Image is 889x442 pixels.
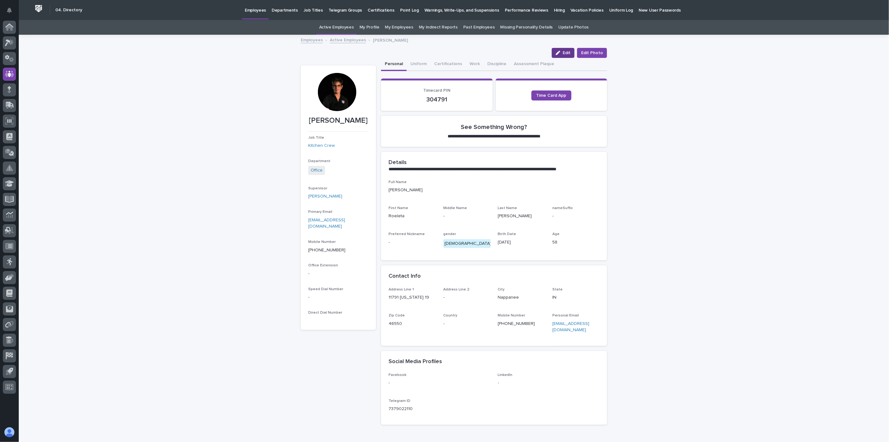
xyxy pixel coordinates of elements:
h2: Social Media Profiles [389,358,442,365]
a: Active Employees [319,20,354,35]
span: City [498,288,505,291]
p: 58 [552,239,600,246]
a: Kitchen Crew [308,142,335,149]
div: [DEMOGRAPHIC_DATA] [443,239,492,248]
h2: See Something Wrong? [461,123,527,131]
span: Edit [563,51,570,55]
a: [EMAIL_ADDRESS][DOMAIN_NAME] [308,218,345,229]
button: Uniform [407,58,430,71]
h2: Details [389,159,407,166]
button: Work [466,58,484,71]
p: Roeleta [389,213,436,219]
span: Timecard PIN [423,88,450,93]
p: [DATE] [498,239,545,246]
span: Preferred Nickname [389,232,425,236]
p: 304791 [389,96,485,103]
p: [PERSON_NAME] [498,213,545,219]
span: Zip Code [389,314,405,317]
div: Notifications [8,8,16,18]
button: Assessment Plaque [510,58,558,71]
span: Birth Date [498,232,516,236]
span: Country [443,314,457,317]
p: 46550 [389,321,436,327]
button: Notifications [3,4,16,17]
p: - [389,239,436,246]
span: Edit Photo [581,50,603,56]
h2: Contact Info [389,273,421,280]
button: Edit [552,48,575,58]
p: [PERSON_NAME] [308,116,369,125]
button: Personal [381,58,407,71]
button: Certifications [430,58,466,71]
p: - [498,380,600,386]
span: Age [552,232,560,236]
a: [PHONE_NUMBER] [308,248,345,252]
a: [EMAIL_ADDRESS][DOMAIN_NAME] [552,321,589,332]
span: Primary Email [308,210,332,214]
span: Middle Name [443,206,467,210]
p: - [443,294,490,301]
span: Address Line 2 [443,288,470,291]
a: My Employees [385,20,413,35]
span: Office Extension [308,264,338,267]
p: IN [552,294,600,301]
h2: 04. Directory [55,8,82,13]
span: gender [443,232,456,236]
p: 11791 [US_STATE] 19 [389,294,436,301]
a: [PERSON_NAME] [308,193,342,200]
a: My Profile [359,20,379,35]
img: Workspace Logo [33,3,44,14]
span: First Name [389,206,408,210]
button: Discipline [484,58,510,71]
span: Last Name [498,206,517,210]
p: - [389,380,490,386]
span: LinkedIn [498,373,513,377]
button: users-avatar [3,426,16,439]
a: [PHONE_NUMBER] [498,321,535,326]
a: Time Card App [531,90,571,100]
span: Mobile Number [498,314,525,317]
button: Edit Photo [577,48,607,58]
span: Time Card App [536,93,566,98]
span: Address Line 1 [389,288,414,291]
span: Facebook [389,373,406,377]
a: Past Employees [463,20,495,35]
span: Job Title [308,136,324,140]
p: - [552,213,600,219]
span: Telegram ID [389,399,410,403]
span: Mobile Number [308,240,336,244]
span: State [552,288,563,291]
p: - [308,294,369,301]
p: - [443,321,490,327]
span: Direct Dial Number [308,311,342,315]
a: Office [311,167,323,174]
p: - [308,270,369,277]
p: 7379022110 [389,406,490,412]
p: [PERSON_NAME] [389,187,600,193]
a: Update Photos [558,20,589,35]
p: [PERSON_NAME] [373,36,408,43]
span: nameSuffix [552,206,573,210]
a: Active Employees [330,36,366,43]
a: My Indirect Reports [419,20,458,35]
p: - [443,213,490,219]
a: Missing Personality Details [500,20,553,35]
span: Department [308,159,330,163]
p: Nappanee [498,294,545,301]
span: Supervisor [308,187,327,190]
span: Personal Email [552,314,579,317]
span: Full Name [389,180,407,184]
span: Speed Dial Number [308,287,343,291]
a: Employees [301,36,323,43]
